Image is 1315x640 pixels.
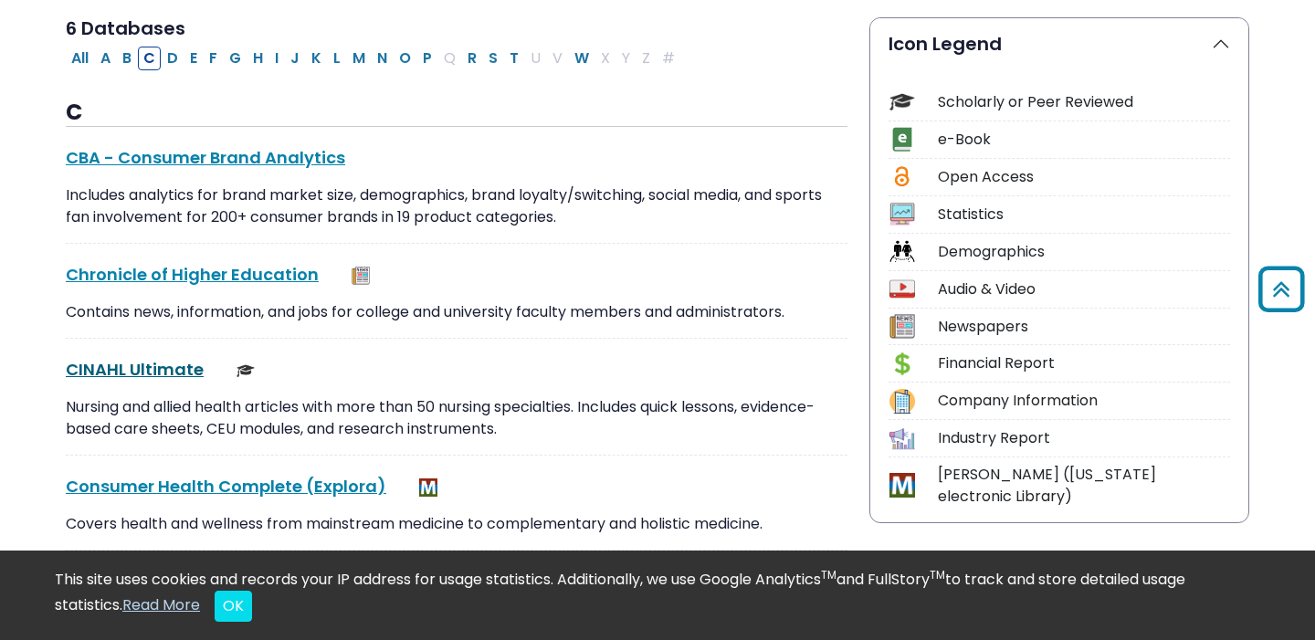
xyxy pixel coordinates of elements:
img: Icon Industry Report [889,426,914,451]
a: CINAHL Ultimate [66,358,204,381]
button: Filter Results S [483,47,503,70]
img: Icon Audio & Video [889,277,914,301]
p: Covers health and wellness from mainstream medicine to complementary and holistic medicine. [66,513,847,535]
button: All [66,47,94,70]
span: 6 Databases [66,16,185,41]
img: Icon Scholarly or Peer Reviewed [889,89,914,114]
sup: TM [821,567,836,582]
button: Filter Results O [394,47,416,70]
p: Includes analytics for brand market size, demographics, brand loyalty/switching, social media, an... [66,184,847,228]
p: Nursing and allied health articles with more than 50 nursing specialties. Includes quick lessons,... [66,396,847,440]
div: Demographics [938,241,1230,263]
button: Filter Results C [138,47,161,70]
button: Filter Results B [117,47,137,70]
img: Icon Demographics [889,239,914,264]
div: e-Book [938,129,1230,151]
button: Filter Results D [162,47,184,70]
img: Icon Financial Report [889,351,914,376]
p: Contains news, information, and jobs for college and university faculty members and administrators. [66,301,847,323]
div: Statistics [938,204,1230,226]
img: Newspapers [352,267,370,285]
button: Filter Results F [204,47,223,70]
button: Filter Results N [372,47,393,70]
a: Read More [122,594,200,615]
div: Scholarly or Peer Reviewed [938,91,1230,113]
h3: C [66,100,847,127]
img: Icon MeL (Michigan electronic Library) [889,473,914,498]
button: Filter Results K [306,47,327,70]
button: Close [215,591,252,622]
img: Icon Open Access [890,164,913,189]
button: Filter Results G [224,47,247,70]
div: Alpha-list to filter by first letter of database name [66,47,682,68]
div: Financial Report [938,352,1230,374]
div: Open Access [938,166,1230,188]
div: This site uses cookies and records your IP address for usage statistics. Additionally, we use Goo... [55,569,1260,622]
button: Filter Results I [269,47,284,70]
button: Filter Results E [184,47,203,70]
a: Chronicle of Higher Education [66,263,319,286]
a: Back to Top [1252,274,1310,304]
div: Company Information [938,390,1230,412]
a: Consumer Health Complete (Explora) [66,475,386,498]
button: Filter Results H [247,47,268,70]
button: Filter Results L [328,47,346,70]
button: Icon Legend [870,18,1248,69]
button: Filter Results J [285,47,305,70]
button: Filter Results T [504,47,524,70]
div: Newspapers [938,316,1230,338]
button: Filter Results M [347,47,371,70]
div: Industry Report [938,427,1230,449]
img: Icon Company Information [889,389,914,414]
button: Filter Results W [569,47,594,70]
img: Icon Newspapers [889,314,914,339]
img: Scholarly or Peer Reviewed [237,362,255,380]
div: [PERSON_NAME] ([US_STATE] electronic Library) [938,464,1230,508]
img: MeL (Michigan electronic Library) [419,478,437,497]
a: CBA - Consumer Brand Analytics [66,146,345,169]
img: Icon e-Book [889,127,914,152]
button: Filter Results P [417,47,437,70]
div: Audio & Video [938,278,1230,300]
sup: TM [930,567,945,582]
button: Filter Results A [95,47,116,70]
img: Icon Statistics [889,202,914,226]
button: Filter Results R [462,47,482,70]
